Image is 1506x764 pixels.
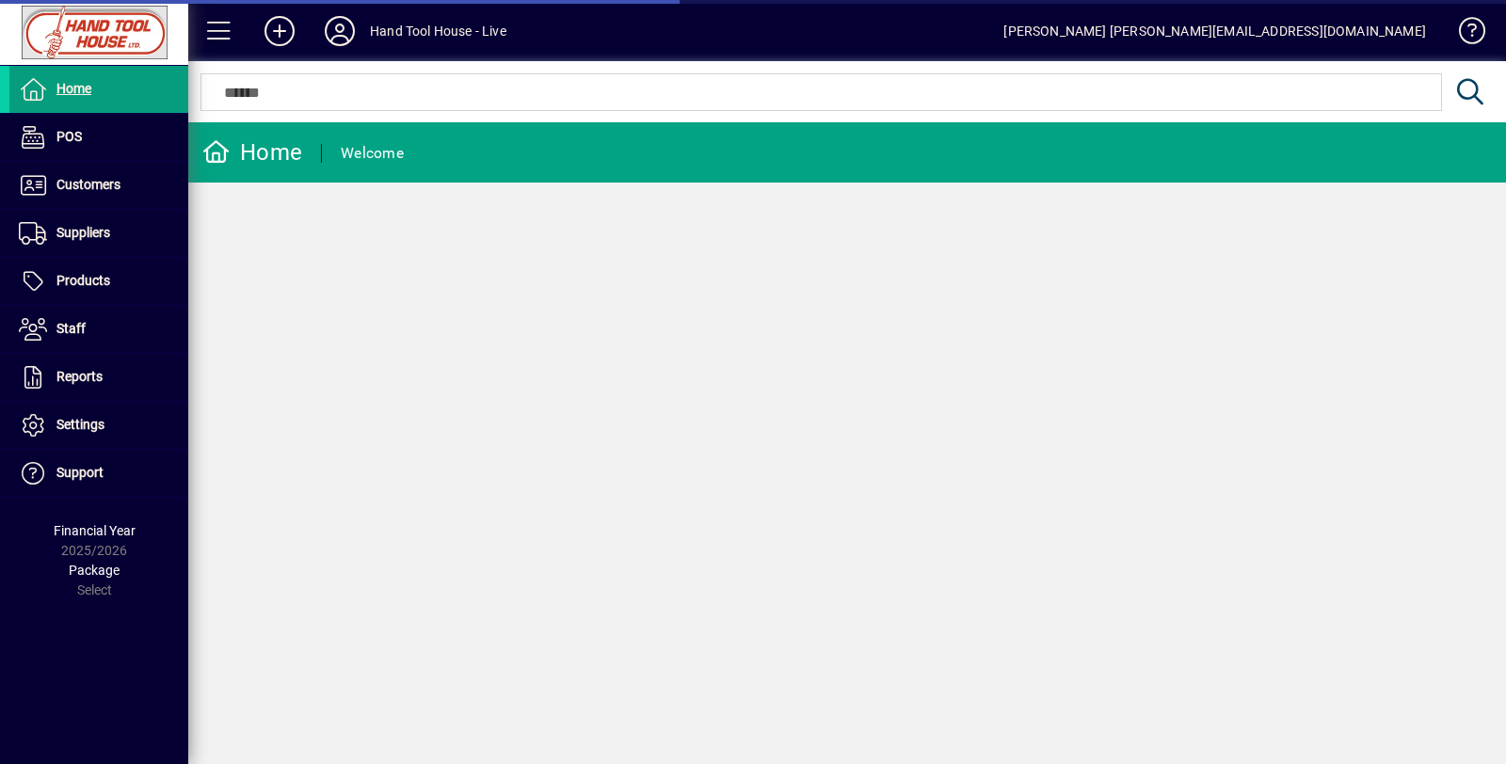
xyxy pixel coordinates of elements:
a: Knowledge Base [1445,4,1482,65]
a: POS [9,114,188,161]
a: Staff [9,306,188,353]
a: Support [9,450,188,497]
button: Profile [310,14,370,48]
button: Add [249,14,310,48]
span: Reports [56,369,103,384]
a: Products [9,258,188,305]
span: POS [56,129,82,144]
a: Customers [9,162,188,209]
a: Reports [9,354,188,401]
div: [PERSON_NAME] [PERSON_NAME][EMAIL_ADDRESS][DOMAIN_NAME] [1003,16,1426,46]
span: Support [56,465,104,480]
div: Welcome [341,138,404,168]
span: Products [56,273,110,288]
span: Suppliers [56,225,110,240]
a: Suppliers [9,210,188,257]
span: Package [69,563,120,578]
span: Financial Year [54,523,136,538]
div: Home [202,137,302,167]
span: Staff [56,321,86,336]
div: Hand Tool House - Live [370,16,506,46]
span: Settings [56,417,104,432]
span: Customers [56,177,120,192]
a: Settings [9,402,188,449]
span: Home [56,81,91,96]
